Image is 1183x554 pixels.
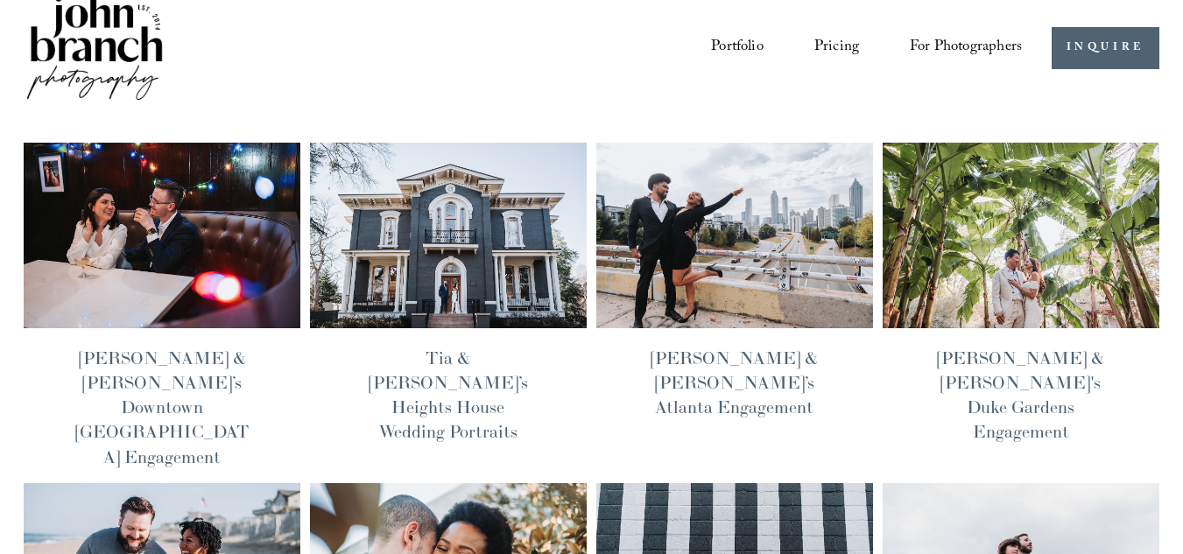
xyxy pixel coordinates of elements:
a: [PERSON_NAME] & [PERSON_NAME]'s Duke Gardens Engagement [937,347,1104,443]
a: folder dropdown [910,32,1022,64]
a: Portfolio [711,32,764,64]
a: [PERSON_NAME] & [PERSON_NAME]’s Downtown [GEOGRAPHIC_DATA] Engagement [75,347,250,468]
a: INQUIRE [1052,27,1159,70]
img: Francesca &amp; George's Duke Gardens Engagement [881,142,1160,329]
span: For Photographers [910,33,1022,63]
img: Shakira &amp; Shawn’s Atlanta Engagement [595,142,874,329]
img: Lorena &amp; Tom’s Downtown Durham Engagement [22,142,301,329]
a: [PERSON_NAME] & [PERSON_NAME]’s Atlanta Engagement [651,347,818,418]
img: Tia &amp; Obinna’s Heights House Wedding Portraits [308,142,588,329]
a: Tia & [PERSON_NAME]’s Heights House Wedding Portraits [369,347,528,443]
a: Pricing [814,32,859,64]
